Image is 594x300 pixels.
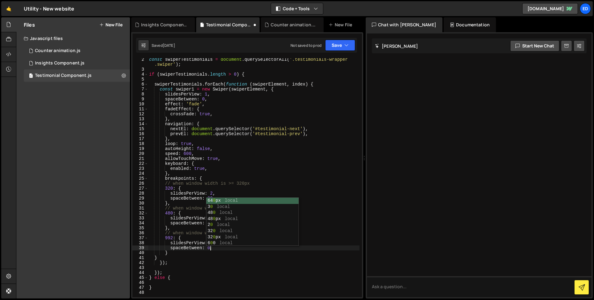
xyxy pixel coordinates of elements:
div: 16434/44513.js [24,57,130,69]
div: Insights Component.js [141,22,187,28]
div: 11 [132,107,148,112]
div: 3 [132,67,148,72]
div: 42 [132,260,148,265]
div: 15 [132,126,148,131]
div: 34 [132,221,148,226]
div: 26 [132,181,148,186]
div: 48 [132,290,148,295]
div: 36 [132,231,148,236]
button: Save [325,40,355,51]
div: 13 [132,117,148,121]
div: 35 [132,226,148,231]
div: Chat with [PERSON_NAME] [366,17,442,32]
a: Ed [580,3,591,14]
div: 30 [132,201,148,206]
div: 47 [132,285,148,290]
div: 4 [132,72,148,77]
div: Documentation [444,17,496,32]
div: 12 [132,112,148,117]
div: Not saved to prod [291,43,321,48]
div: 16 [132,131,148,136]
div: 32 [132,211,148,216]
div: 37 [132,236,148,240]
div: 2 [132,57,148,67]
div: Counter animation.js [271,22,316,28]
div: Testimonial Component.js [35,73,92,78]
div: 23 [132,166,148,171]
div: 44 [132,270,148,275]
div: 5 [132,77,148,82]
button: Start new chat [510,40,559,51]
div: 28 [132,191,148,196]
div: 14 [132,121,148,126]
span: 1 [29,74,33,79]
h2: [PERSON_NAME] [375,43,418,49]
div: New File [329,22,355,28]
div: 16434/44509.js [24,45,130,57]
div: 21 [132,156,148,161]
a: 🤙 [1,1,16,16]
div: 33 [132,216,148,221]
div: 29 [132,196,148,201]
div: 45 [132,275,148,280]
div: 24 [132,171,148,176]
div: 8 [132,92,148,97]
div: 25 [132,176,148,181]
div: Counter animation.js [35,48,80,54]
div: 18 [132,141,148,146]
div: 46 [132,280,148,285]
div: 9 [132,97,148,102]
div: 10 [132,102,148,107]
button: New File [99,22,123,27]
div: Utility - New website [24,5,74,12]
div: 39 [132,245,148,250]
div: Javascript files [16,32,130,45]
a: [DOMAIN_NAME] [522,3,578,14]
div: 41 [132,255,148,260]
div: 16434/44510.js [24,69,130,82]
button: Code + Tools [271,3,323,14]
div: 31 [132,206,148,211]
div: 27 [132,186,148,191]
div: 22 [132,161,148,166]
h2: Files [24,21,35,28]
div: Testimonial Component.js [206,22,252,28]
div: Saved [152,43,175,48]
div: 38 [132,240,148,245]
div: 6 [132,82,148,87]
div: 17 [132,136,148,141]
div: 40 [132,250,148,255]
div: 7 [132,87,148,92]
div: 19 [132,146,148,151]
div: [DATE] [163,43,175,48]
div: 20 [132,151,148,156]
div: Insights Component.js [35,60,84,66]
div: 43 [132,265,148,270]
